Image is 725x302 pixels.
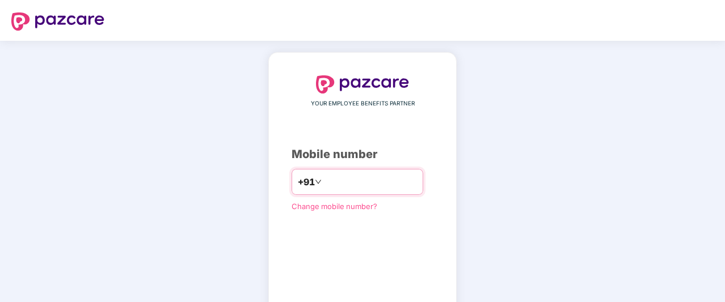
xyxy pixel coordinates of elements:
[292,202,377,211] a: Change mobile number?
[316,75,409,93] img: logo
[292,146,433,163] div: Mobile number
[315,178,322,185] span: down
[298,175,315,189] span: +91
[11,12,104,31] img: logo
[311,99,415,108] span: YOUR EMPLOYEE BENEFITS PARTNER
